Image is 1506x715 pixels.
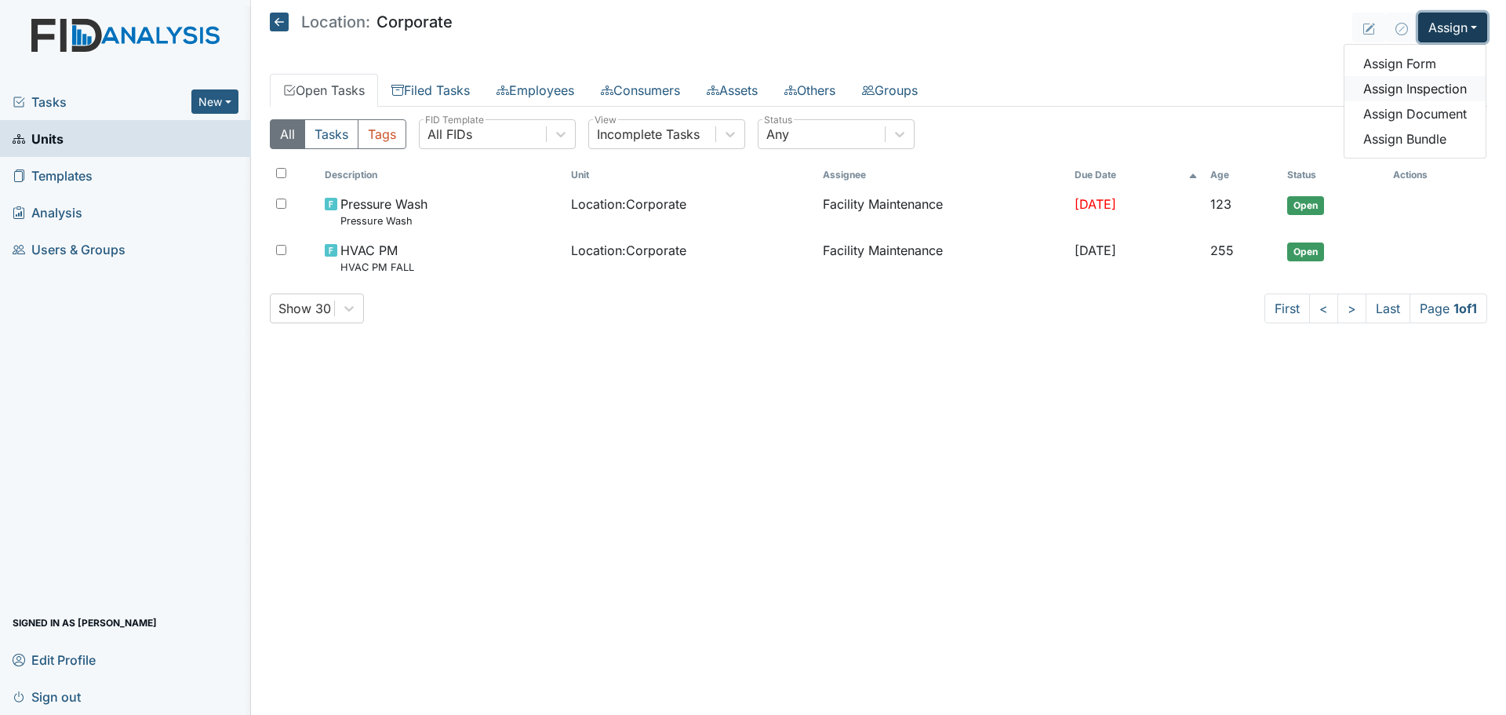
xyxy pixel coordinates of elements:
span: Location : Corporate [571,195,686,213]
th: Toggle SortBy [565,162,817,188]
td: Facility Maintenance [817,235,1068,281]
button: Tags [358,119,406,149]
span: Analysis [13,200,82,224]
strong: 1 of 1 [1453,301,1477,316]
div: Incomplete Tasks [597,125,700,144]
span: Edit Profile [13,648,96,672]
button: All [270,119,305,149]
span: Open [1287,243,1324,261]
span: Sign out [13,684,81,709]
a: Assign Bundle [1344,126,1486,151]
button: New [191,89,238,114]
span: [DATE] [1075,196,1116,212]
a: Groups [849,74,931,107]
button: Assign [1418,13,1487,42]
nav: task-pagination [1264,294,1487,323]
span: Location: [301,14,370,30]
span: HVAC PM HVAC PM FALL [340,241,414,275]
a: > [1337,294,1366,323]
span: Signed in as [PERSON_NAME] [13,611,157,635]
th: Assignee [817,162,1068,188]
span: Open [1287,196,1324,215]
a: Open Tasks [270,74,378,107]
a: Last [1366,294,1410,323]
a: Consumers [587,74,693,107]
a: First [1264,294,1310,323]
span: Location : Corporate [571,241,686,260]
h5: Corporate [270,13,453,31]
a: Assets [693,74,771,107]
span: Page [1410,294,1487,323]
div: All FIDs [427,125,472,144]
td: Facility Maintenance [817,188,1068,235]
a: Assign Document [1344,101,1486,126]
input: Toggle All Rows Selected [276,168,286,178]
span: Users & Groups [13,237,125,261]
div: Any [766,125,789,144]
button: Tasks [304,119,358,149]
a: Assign Inspection [1344,76,1486,101]
span: [DATE] [1075,243,1116,258]
span: Pressure Wash Pressure Wash [340,195,427,228]
th: Actions [1387,162,1465,188]
div: Show 30 [278,299,331,318]
th: Toggle SortBy [1068,162,1204,188]
a: Others [771,74,849,107]
a: Tasks [13,93,191,111]
th: Toggle SortBy [1281,162,1387,188]
a: Filed Tasks [378,74,483,107]
th: Toggle SortBy [1204,162,1281,188]
small: Pressure Wash [340,213,427,228]
span: 123 [1210,196,1231,212]
span: Units [13,126,64,151]
a: < [1309,294,1338,323]
th: Toggle SortBy [318,162,565,188]
div: Open Tasks [270,119,1487,323]
div: Type filter [270,119,406,149]
span: Templates [13,163,93,188]
a: Employees [483,74,587,107]
a: Assign Form [1344,51,1486,76]
small: HVAC PM FALL [340,260,414,275]
span: 255 [1210,243,1234,258]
